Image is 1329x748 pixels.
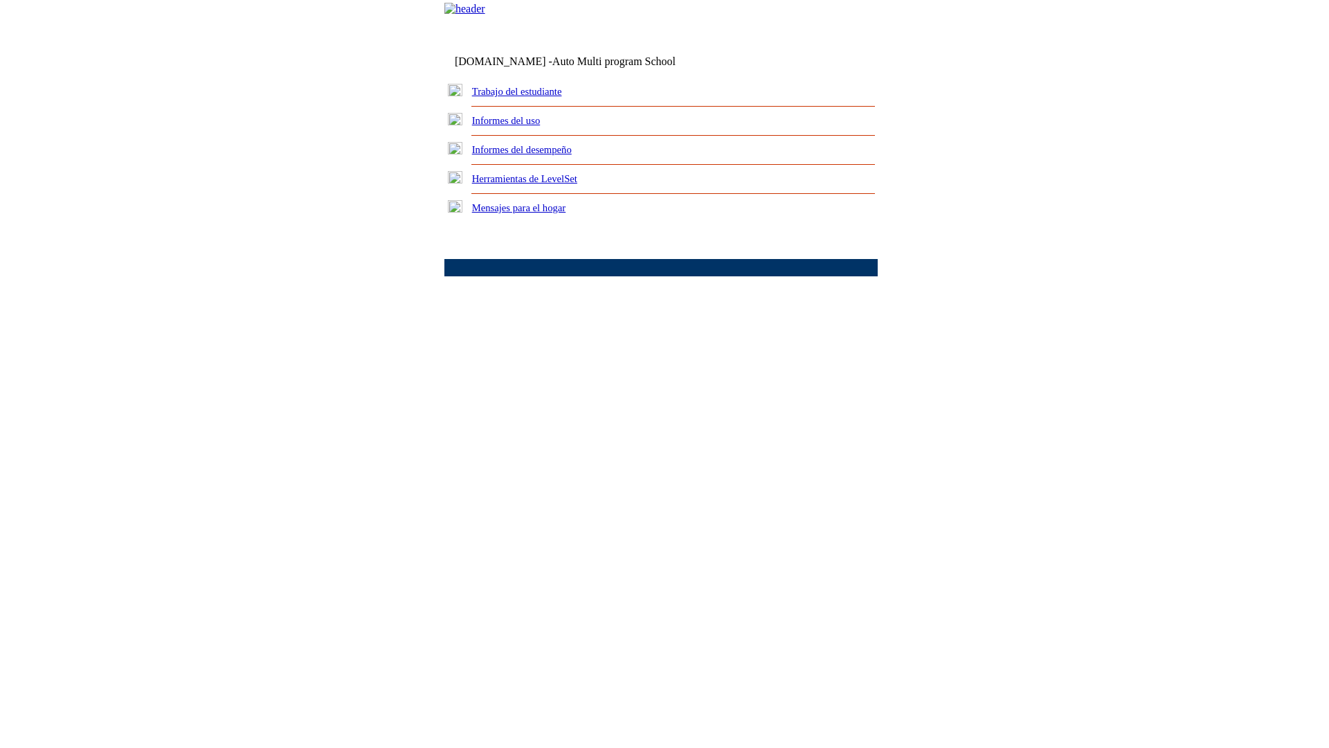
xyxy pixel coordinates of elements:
a: Mensajes para el hogar [472,202,566,213]
img: plus.gif [448,142,462,154]
td: [DOMAIN_NAME] - [455,55,709,68]
img: plus.gif [448,84,462,96]
nobr: Auto Multi program School [552,55,676,67]
a: Informes del uso [472,115,541,126]
img: plus.gif [448,200,462,213]
a: Trabajo del estudiante [472,86,562,97]
a: Herramientas de LevelSet [472,173,577,184]
img: plus.gif [448,113,462,125]
img: header [444,3,485,15]
a: Informes del desempeño [472,144,572,155]
img: plus.gif [448,171,462,184]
